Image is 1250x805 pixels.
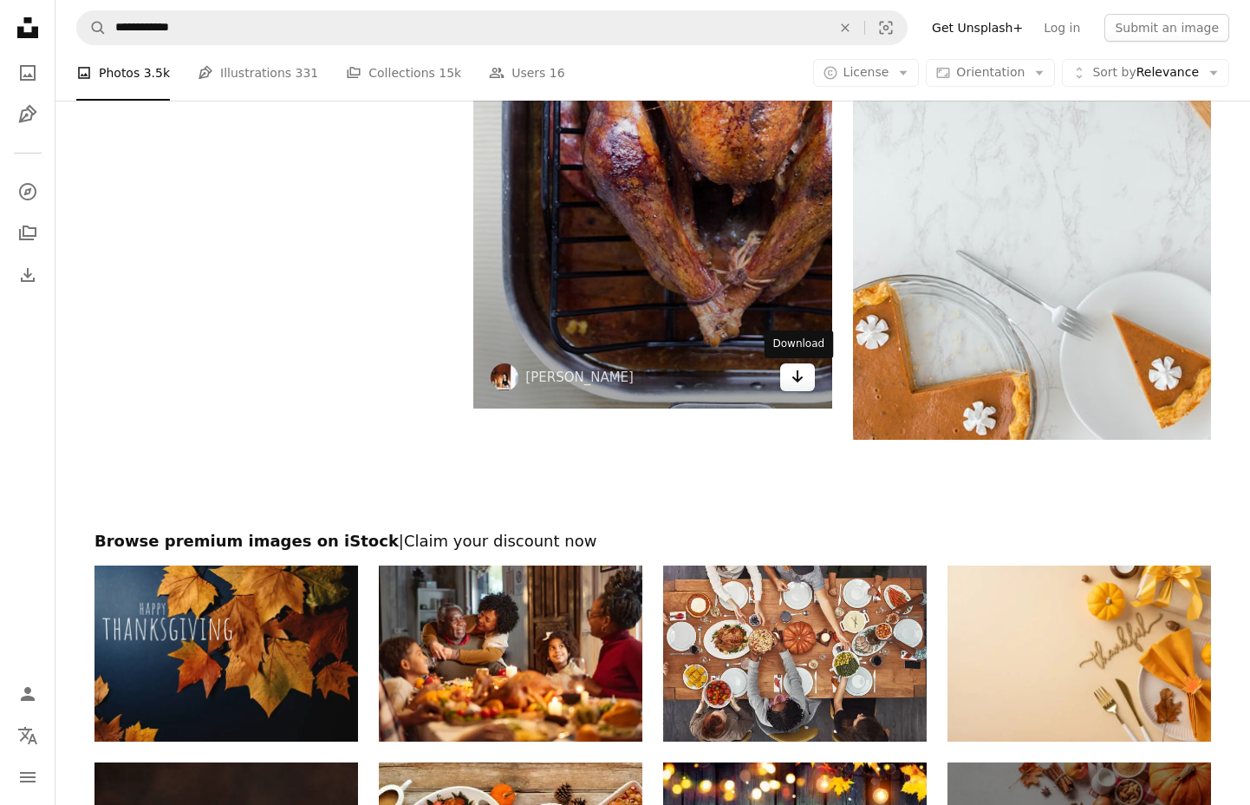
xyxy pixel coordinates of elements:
a: [PERSON_NAME] [525,369,634,386]
span: 331 [296,63,319,82]
img: Happy Thanksgiving Day With Maple Leave And Text [94,566,358,742]
button: Submit an image [1104,14,1229,42]
a: Illustrations 331 [198,45,318,101]
img: Go to Alison Marras's profile [491,363,518,391]
a: a slice of pumpkin pie on a plate with a fork [853,163,1211,179]
a: Download [780,363,815,391]
span: Relevance [1092,64,1199,82]
span: 16 [550,63,565,82]
button: License [813,59,920,87]
button: Visual search [865,11,907,44]
span: | Claim your discount now [399,532,597,550]
a: Log in [1033,14,1090,42]
a: Explore [10,174,45,209]
span: License [843,65,889,79]
a: Illustrations [10,97,45,132]
button: Orientation [926,59,1055,87]
span: Orientation [956,65,1025,79]
a: chicken roast on roasting pan [473,132,831,147]
img: Flat lay of a Thanksgiving table setting featuring a pumpkin, gift box with ribbon, and autumn le... [947,566,1211,742]
span: Sort by [1092,65,1136,79]
div: Download [765,331,834,358]
a: Photos [10,56,45,90]
form: Find visuals sitewide [76,10,908,45]
a: Home — Unsplash [10,10,45,49]
button: Clear [826,11,864,44]
button: Search Unsplash [77,11,107,44]
img: Happy black grandparents enjoying with their family during lunch on Thanksgiving. [379,566,642,742]
h2: Browse premium images on iStock [94,531,1211,552]
button: Menu [10,760,45,795]
a: Collections 15k [346,45,461,101]
a: Log in / Sign up [10,677,45,711]
img: It’s a time for giving and sharing [663,566,927,742]
a: Get Unsplash+ [921,14,1033,42]
span: 15k [439,63,461,82]
button: Language [10,718,45,753]
button: Sort byRelevance [1062,59,1229,87]
a: Download History [10,258,45,292]
a: Users 16 [489,45,565,101]
a: Collections [10,216,45,251]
